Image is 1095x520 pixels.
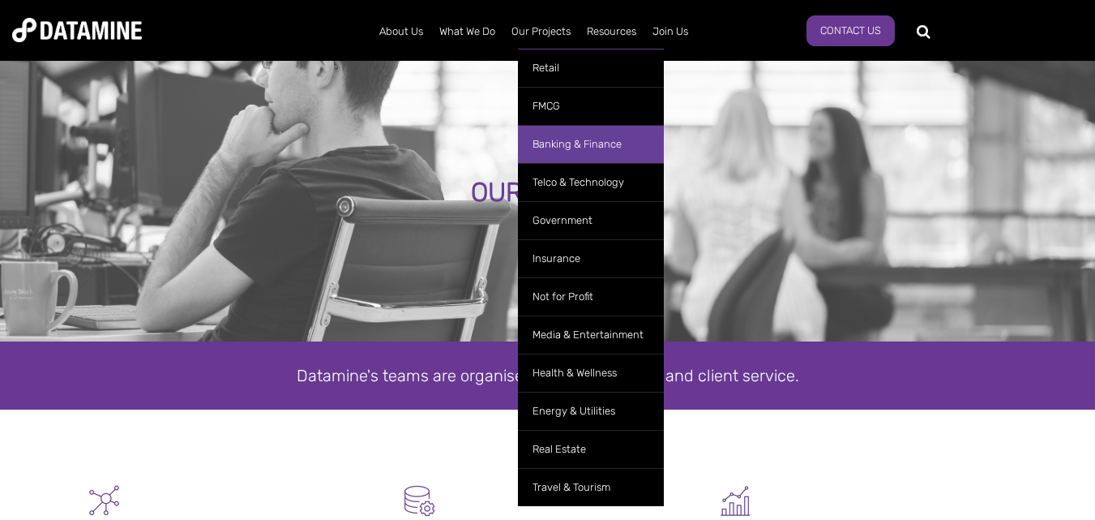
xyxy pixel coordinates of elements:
[431,11,503,53] a: What We Do
[86,483,122,519] img: Graph - Network
[503,11,579,53] a: Our Projects
[12,18,142,42] img: Datamine
[579,11,644,53] a: Resources
[518,468,664,506] a: Travel & Tourism
[518,239,664,277] a: Insurance
[518,392,664,430] a: Energy & Utilities
[518,125,664,163] a: Banking & Finance
[130,178,965,208] div: OUR PEOPLE
[518,201,664,239] a: Government
[401,483,438,519] img: Datamart
[297,366,799,385] span: Datamine's teams are organised around expertise and client service.
[371,11,431,53] a: About Us
[518,163,664,201] a: Telco & Technology
[518,430,664,468] a: Real Estate
[518,354,664,392] a: Health & Wellness
[518,49,664,87] a: Retail
[644,11,696,53] a: Join Us
[518,316,664,354] a: Media & Entertainment
[518,277,664,316] a: Not for Profit
[717,483,754,519] img: Graph 5
[518,87,664,125] a: FMCG
[806,15,895,46] a: Contact Us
